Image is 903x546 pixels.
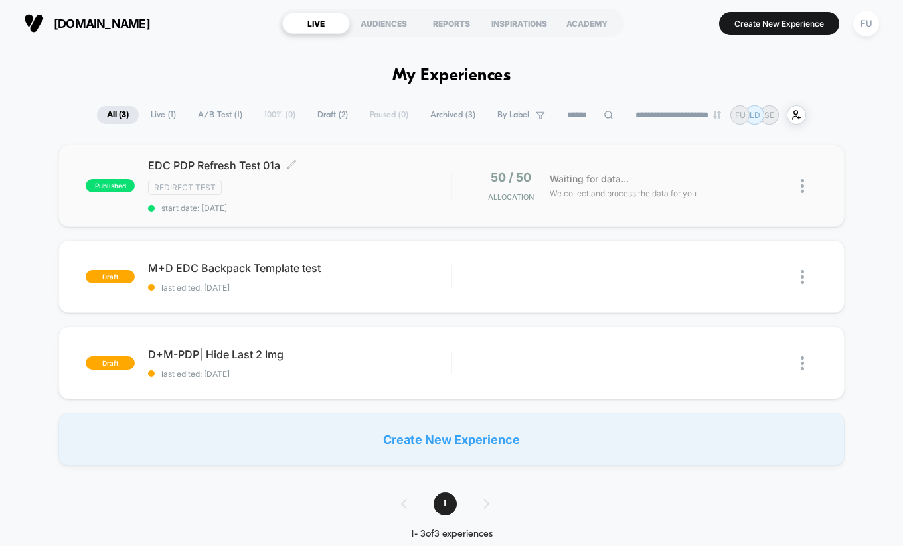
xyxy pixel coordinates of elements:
h1: My Experiences [392,66,511,86]
button: Create New Experience [719,12,839,35]
div: Create New Experience [58,413,844,466]
span: Redirect Test [148,180,222,195]
span: draft [86,356,135,370]
div: LIVE [282,13,350,34]
img: close [801,356,804,370]
span: [DOMAIN_NAME] [54,17,150,31]
span: All ( 3 ) [97,106,139,124]
span: Allocation [488,192,534,202]
img: end [713,111,721,119]
img: close [801,270,804,284]
div: ACADEMY [553,13,621,34]
img: Visually logo [24,13,44,33]
span: last edited: [DATE] [148,283,451,293]
span: D+M-PDP| Hide Last 2 Img [148,348,451,361]
span: 50 / 50 [491,171,531,184]
span: Live ( 1 ) [141,106,186,124]
span: 1 [434,492,457,515]
span: EDC PDP Refresh Test 01a [148,159,451,172]
button: [DOMAIN_NAME] [20,13,154,34]
p: SE [764,110,774,120]
span: start date: [DATE] [148,203,451,213]
span: published [86,179,135,192]
div: FU [853,11,879,36]
span: last edited: [DATE] [148,369,451,379]
span: By Label [497,110,529,120]
span: We collect and process the data for you [550,187,697,200]
span: draft [86,270,135,283]
button: FU [849,10,883,37]
div: INSPIRATIONS [485,13,553,34]
span: A/B Test ( 1 ) [188,106,252,124]
div: REPORTS [418,13,485,34]
img: close [801,179,804,193]
div: AUDIENCES [350,13,418,34]
p: LD [750,110,760,120]
span: Waiting for data... [550,172,629,186]
span: Archived ( 3 ) [420,106,485,124]
p: FU [735,110,746,120]
span: Draft ( 2 ) [307,106,358,124]
span: M+D EDC Backpack Template test [148,261,451,275]
div: 1 - 3 of 3 experiences [388,529,516,540]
